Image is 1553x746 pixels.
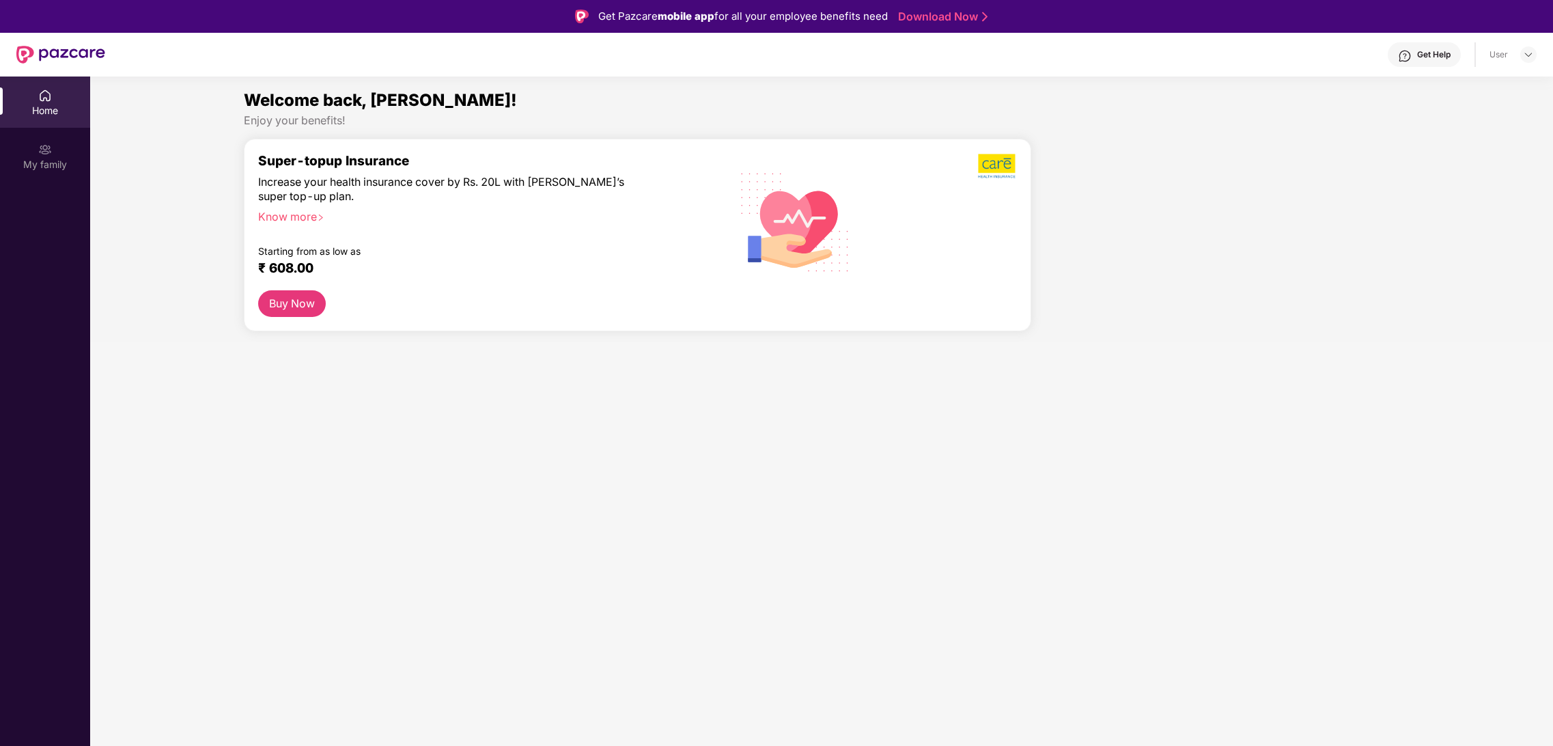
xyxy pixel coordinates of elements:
span: Welcome back, [PERSON_NAME]! [244,90,517,110]
img: svg+xml;base64,PHN2ZyB3aWR0aD0iMjAiIGhlaWdodD0iMjAiIHZpZXdCb3g9IjAgMCAyMCAyMCIgZmlsbD0ibm9uZSIgeG... [38,143,52,156]
img: Logo [575,10,589,23]
img: svg+xml;base64,PHN2ZyB4bWxucz0iaHR0cDovL3d3dy53My5vcmcvMjAwMC9zdmciIHhtbG5zOnhsaW5rPSJodHRwOi8vd3... [730,155,861,288]
div: Enjoy your benefits! [244,113,1399,128]
img: New Pazcare Logo [16,46,105,64]
div: Get Help [1417,49,1451,60]
div: Get Pazcare for all your employee benefits need [598,8,888,25]
strong: mobile app [658,10,714,23]
div: Starting from as low as [258,245,643,255]
img: Stroke [982,10,988,24]
img: svg+xml;base64,PHN2ZyBpZD0iSGVscC0zMngzMiIgeG1sbnM9Imh0dHA6Ly93d3cudzMub3JnLzIwMDAvc3ZnIiB3aWR0aD... [1398,49,1412,63]
button: Buy Now [258,290,326,316]
div: ₹ 608.00 [258,260,687,277]
img: b5dec4f62d2307b9de63beb79f102df3.png [978,153,1017,179]
span: right [317,214,324,221]
div: User [1489,49,1508,60]
div: Super-topup Insurance [258,153,701,169]
div: Increase your health insurance cover by Rs. 20L with [PERSON_NAME]’s super top-up plan. [258,175,642,204]
a: Download Now [898,10,983,24]
img: svg+xml;base64,PHN2ZyBpZD0iSG9tZSIgeG1sbnM9Imh0dHA6Ly93d3cudzMub3JnLzIwMDAvc3ZnIiB3aWR0aD0iMjAiIG... [38,89,52,102]
div: Know more [258,210,692,219]
img: svg+xml;base64,PHN2ZyBpZD0iRHJvcGRvd24tMzJ4MzIiIHhtbG5zPSJodHRwOi8vd3d3LnczLm9yZy8yMDAwL3N2ZyIgd2... [1523,49,1534,60]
